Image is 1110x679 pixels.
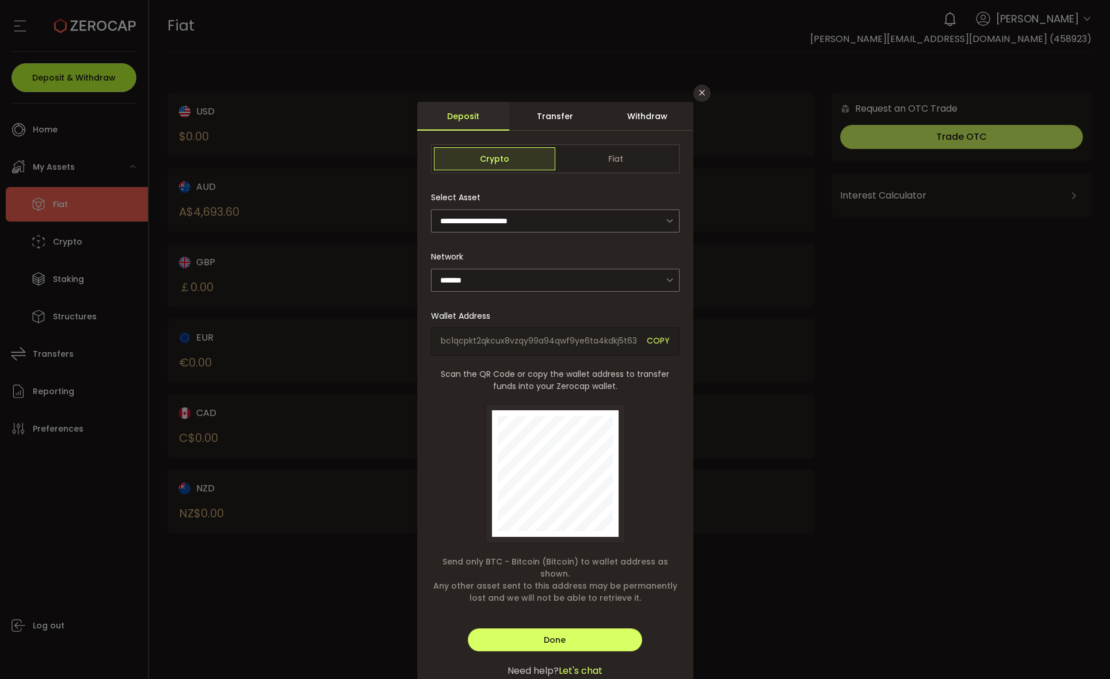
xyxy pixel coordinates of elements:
[601,102,693,131] div: Withdraw
[431,556,680,580] span: Send only BTC - Bitcoin (Bitcoin) to wallet address as shown.
[441,335,638,348] span: bc1qcpkt2qkcux8vzqy99a94qwf9ye6ta4kdkj5t63
[559,664,602,678] span: Let's chat
[431,192,487,203] label: Select Asset
[693,85,711,102] button: Close
[544,634,566,646] span: Done
[434,147,555,170] span: Crypto
[431,310,497,322] label: Wallet Address
[431,368,680,392] span: Scan the QR Code or copy the wallet address to transfer funds into your Zerocap wallet.
[431,251,470,262] label: Network
[417,102,509,131] div: Deposit
[1052,624,1110,679] iframe: Chat Widget
[555,147,677,170] span: Fiat
[468,628,642,651] button: Done
[647,335,670,348] span: COPY
[508,664,559,678] span: Need help?
[509,102,601,131] div: Transfer
[431,580,680,604] span: Any other asset sent to this address may be permanently lost and we will not be able to retrieve it.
